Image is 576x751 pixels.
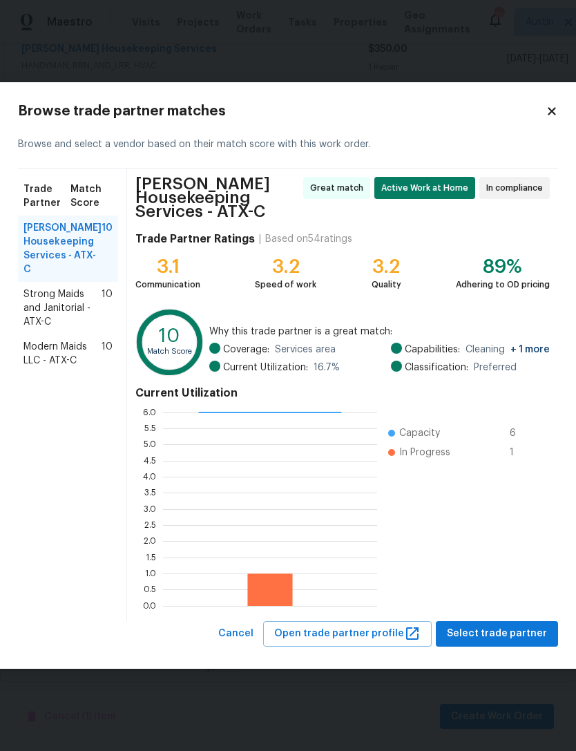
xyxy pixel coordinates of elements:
[102,221,113,276] span: 10
[223,361,308,374] span: Current Utilization:
[372,260,401,274] div: 3.2
[70,182,113,210] span: Match Score
[213,621,259,647] button: Cancel
[159,327,180,346] text: 10
[265,232,352,246] div: Based on 54 ratings
[143,408,156,417] text: 6.0
[144,440,156,448] text: 5.0
[18,121,558,169] div: Browse and select a vendor based on their match score with this work order.
[486,181,548,195] span: In compliance
[18,104,546,118] h2: Browse trade partner matches
[146,553,156,562] text: 1.5
[144,488,156,497] text: 3.5
[372,278,401,292] div: Quality
[456,278,550,292] div: Adhering to OD pricing
[381,181,474,195] span: Active Work at Home
[436,621,558,647] button: Select trade partner
[144,505,156,513] text: 3.0
[275,343,336,357] span: Services area
[274,625,421,643] span: Open trade partner profile
[447,625,547,643] span: Select trade partner
[510,426,532,440] span: 6
[23,287,102,329] span: Strong Maids and Janitorial - ATX-C
[147,348,192,355] text: Match Score
[314,361,340,374] span: 16.7 %
[510,446,532,459] span: 1
[399,446,450,459] span: In Progress
[310,181,369,195] span: Great match
[218,625,253,643] span: Cancel
[255,278,316,292] div: Speed of work
[143,602,156,610] text: 0.0
[135,260,200,274] div: 3.1
[135,386,550,400] h4: Current Utilization
[209,325,550,339] span: Why this trade partner is a great match:
[144,457,156,465] text: 4.5
[23,221,102,276] span: [PERSON_NAME] Housekeeping Services - ATX-C
[474,361,517,374] span: Preferred
[144,521,156,529] text: 2.5
[399,426,440,440] span: Capacity
[510,345,550,354] span: + 1 more
[144,537,156,545] text: 2.0
[255,232,265,246] div: |
[465,343,550,357] span: Cleaning
[144,424,156,432] text: 5.5
[405,361,468,374] span: Classification:
[144,585,156,593] text: 0.5
[223,343,269,357] span: Coverage:
[102,287,113,329] span: 10
[135,177,299,218] span: [PERSON_NAME] Housekeeping Services - ATX-C
[143,473,156,481] text: 4.0
[145,569,156,578] text: 1.0
[263,621,432,647] button: Open trade partner profile
[23,340,102,368] span: Modern Maids LLC - ATX-C
[456,260,550,274] div: 89%
[135,232,255,246] h4: Trade Partner Ratings
[23,182,70,210] span: Trade Partner
[255,260,316,274] div: 3.2
[135,278,200,292] div: Communication
[102,340,113,368] span: 10
[405,343,460,357] span: Capabilities:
